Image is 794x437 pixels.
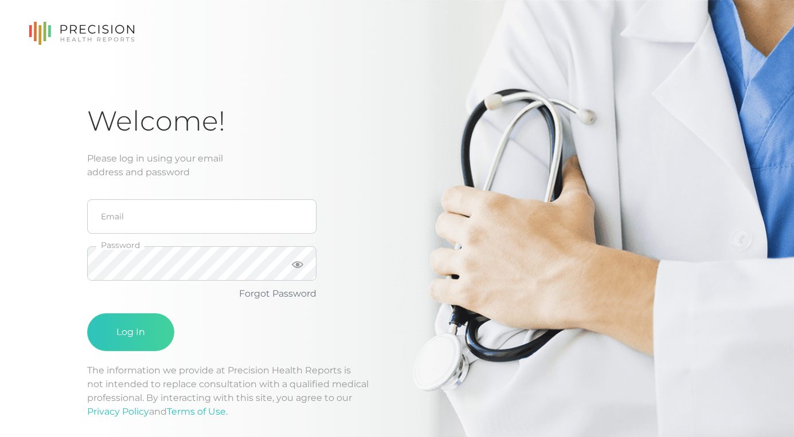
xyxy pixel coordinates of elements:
[87,313,174,351] button: Log In
[87,152,707,179] div: Please log in using your email address and password
[87,406,149,417] a: Privacy Policy
[87,199,316,234] input: Email
[167,406,228,417] a: Terms of Use.
[239,288,316,299] a: Forgot Password
[87,104,707,138] h1: Welcome!
[87,364,707,419] p: The information we provide at Precision Health Reports is not intended to replace consultation wi...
